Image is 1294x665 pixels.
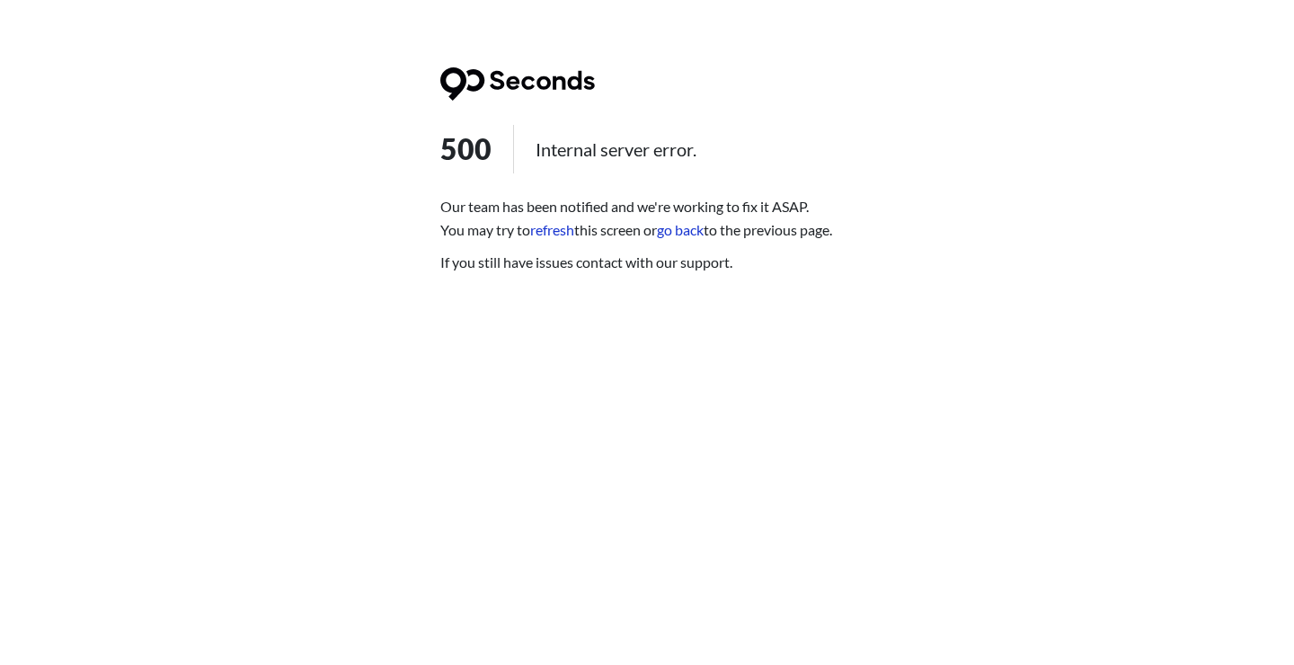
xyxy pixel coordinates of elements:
img: 90 Seconds [440,67,595,101]
a: go back [657,221,704,238]
p: If you still have issues contact with our support. [440,251,854,274]
a: refresh [530,221,574,238]
p: Our team has been notified and we're working to fix it ASAP. You may try to this screen or to the... [440,195,854,242]
span: Internal server error. [513,125,696,173]
h1: 500 [440,125,854,173]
